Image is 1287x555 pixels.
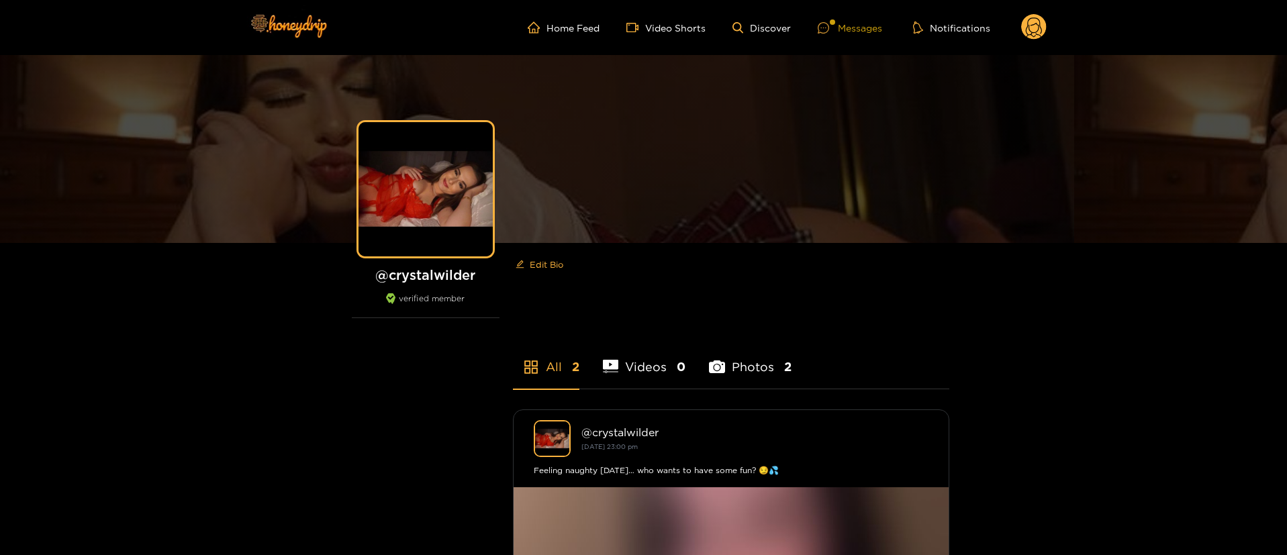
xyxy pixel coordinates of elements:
a: Home Feed [528,21,600,34]
a: Video Shorts [626,21,706,34]
button: editEdit Bio [513,254,566,275]
img: crystalwilder [534,420,571,457]
span: video-camera [626,21,645,34]
span: 2 [784,358,792,375]
li: Photos [709,328,792,389]
button: Notifications [909,21,994,34]
li: Videos [603,328,686,389]
li: All [513,328,579,389]
div: @ crystalwilder [581,426,928,438]
span: Edit Bio [530,258,563,271]
div: verified member [352,293,499,318]
div: Messages [818,20,882,36]
a: Discover [732,22,791,34]
span: edit [516,260,524,270]
small: [DATE] 23:00 pm [581,443,638,450]
span: appstore [523,359,539,375]
span: 0 [677,358,685,375]
span: home [528,21,546,34]
div: Feeling naughty [DATE]… who wants to have some fun? 😏💦 [534,464,928,477]
h1: @ crystalwilder [352,266,499,283]
span: 2 [572,358,579,375]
